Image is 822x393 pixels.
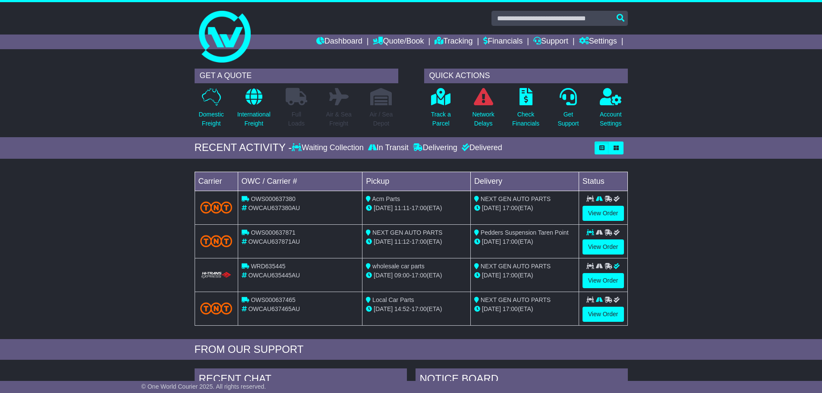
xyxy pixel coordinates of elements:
[503,272,518,279] span: 17:00
[373,35,424,49] a: Quote/Book
[557,88,579,133] a: GetSupport
[251,296,296,303] span: OWS000637465
[195,69,398,83] div: GET A QUOTE
[503,305,518,312] span: 17:00
[482,204,501,211] span: [DATE]
[474,204,575,213] div: (ETA)
[583,307,624,322] a: View Order
[411,143,460,153] div: Delivering
[200,271,233,280] img: HiTrans.png
[394,305,409,312] span: 14:52
[424,69,628,83] div: QUICK ACTIONS
[237,110,271,128] p: International Freight
[472,88,494,133] a: NetworkDelays
[474,271,575,280] div: (ETA)
[474,237,575,246] div: (ETA)
[600,110,622,128] p: Account Settings
[481,296,551,303] span: NEXT GEN AUTO PARTS
[481,263,551,270] span: NEXT GEN AUTO PARTS
[286,110,307,128] p: Full Loads
[372,263,425,270] span: wholesale car parts
[374,272,393,279] span: [DATE]
[472,110,494,128] p: Network Delays
[460,143,502,153] div: Delivered
[482,238,501,245] span: [DATE]
[195,368,407,392] div: RECENT CHAT
[248,272,300,279] span: OWCAU635445AU
[238,172,362,191] td: OWC / Carrier #
[412,204,427,211] span: 17:00
[482,272,501,279] span: [DATE]
[412,305,427,312] span: 17:00
[481,195,551,202] span: NEXT GEN AUTO PARTS
[412,272,427,279] span: 17:00
[200,235,233,247] img: TNT_Domestic.png
[366,237,467,246] div: - (ETA)
[557,110,579,128] p: Get Support
[512,110,539,128] p: Check Financials
[366,305,467,314] div: - (ETA)
[503,204,518,211] span: 17:00
[412,238,427,245] span: 17:00
[470,172,579,191] td: Delivery
[583,273,624,288] a: View Order
[372,195,400,202] span: Acm Parts
[292,143,365,153] div: Waiting Collection
[394,272,409,279] span: 09:00
[431,88,451,133] a: Track aParcel
[503,238,518,245] span: 17:00
[370,110,393,128] p: Air / Sea Depot
[583,206,624,221] a: View Order
[372,229,442,236] span: NEXT GEN AUTO PARTS
[366,271,467,280] div: - (ETA)
[483,35,523,49] a: Financials
[512,88,540,133] a: CheckFinancials
[474,305,575,314] div: (ETA)
[579,35,617,49] a: Settings
[200,201,233,213] img: TNT_Domestic.png
[316,35,362,49] a: Dashboard
[200,302,233,314] img: TNT_Domestic.png
[481,229,569,236] span: Pedders Suspension Taren Point
[326,110,352,128] p: Air & Sea Freight
[195,141,292,154] div: RECENT ACTIVITY -
[372,296,414,303] span: Local Car Parts
[435,35,472,49] a: Tracking
[142,383,266,390] span: © One World Courier 2025. All rights reserved.
[198,88,224,133] a: DomesticFreight
[198,110,224,128] p: Domestic Freight
[251,195,296,202] span: OWS000637380
[579,172,627,191] td: Status
[248,238,300,245] span: OWCAU637871AU
[374,238,393,245] span: [DATE]
[251,263,285,270] span: WRD635445
[362,172,471,191] td: Pickup
[248,204,300,211] span: OWCAU637380AU
[251,229,296,236] span: OWS000637871
[366,143,411,153] div: In Transit
[195,343,628,356] div: FROM OUR SUPPORT
[416,368,628,392] div: NOTICE BOARD
[374,204,393,211] span: [DATE]
[482,305,501,312] span: [DATE]
[599,88,622,133] a: AccountSettings
[533,35,568,49] a: Support
[374,305,393,312] span: [DATE]
[583,239,624,255] a: View Order
[394,204,409,211] span: 11:11
[248,305,300,312] span: OWCAU637465AU
[431,110,451,128] p: Track a Parcel
[195,172,238,191] td: Carrier
[237,88,271,133] a: InternationalFreight
[394,238,409,245] span: 11:12
[366,204,467,213] div: - (ETA)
